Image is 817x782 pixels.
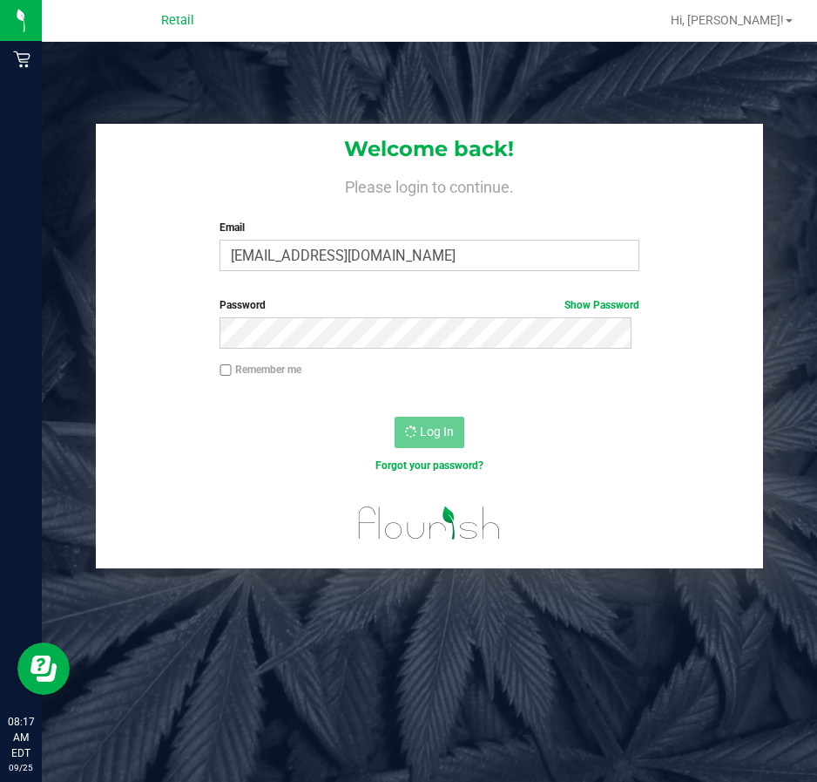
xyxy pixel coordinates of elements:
[8,714,34,761] p: 08:17 AM EDT
[219,299,266,311] span: Password
[219,364,232,377] input: Remember me
[219,362,301,377] label: Remember me
[8,761,34,774] p: 09/25
[564,299,639,311] a: Show Password
[420,425,454,439] span: Log In
[161,13,194,28] span: Retail
[219,220,638,235] label: Email
[17,643,70,695] iframe: Resource center
[375,459,483,472] a: Forgot your password?
[13,51,30,68] inline-svg: Retail
[395,417,464,448] button: Log In
[96,138,764,160] h1: Welcome back!
[346,492,513,554] img: flourish_logo.svg
[671,13,784,27] span: Hi, [PERSON_NAME]!
[96,174,764,195] h4: Please login to continue.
